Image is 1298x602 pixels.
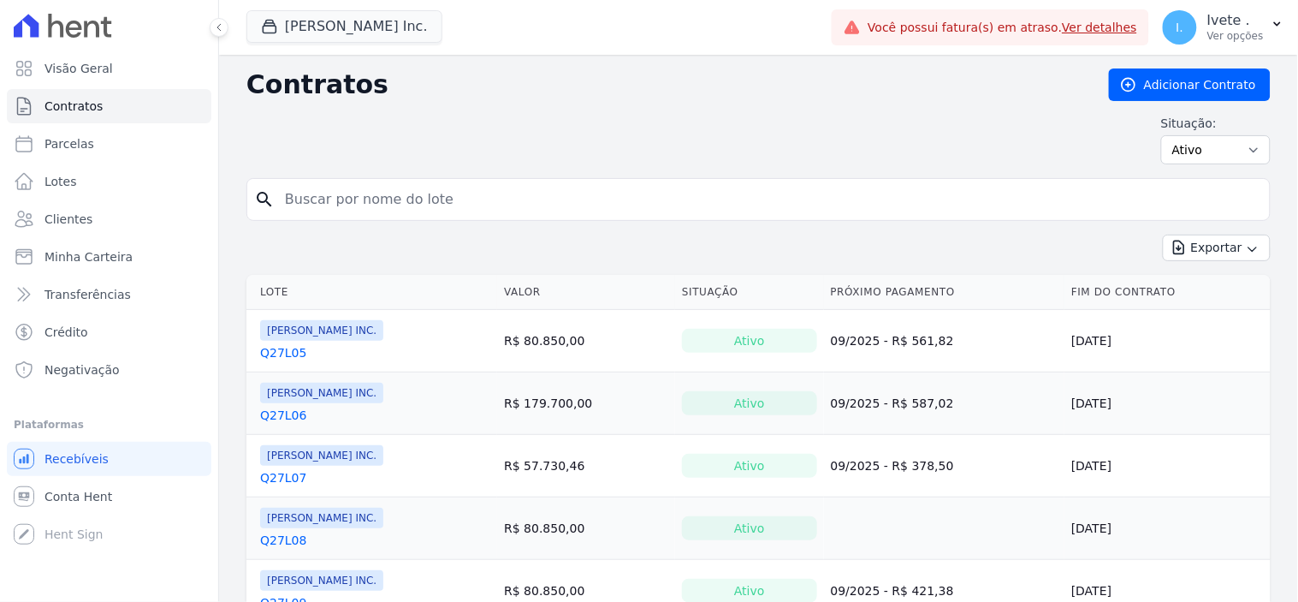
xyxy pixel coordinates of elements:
[260,407,306,424] a: Q27L06
[831,459,954,473] a: 09/2025 - R$ 378,50
[44,135,94,152] span: Parcelas
[44,60,113,77] span: Visão Geral
[44,450,109,468] span: Recebíveis
[44,173,77,190] span: Lotes
[246,10,442,43] button: [PERSON_NAME] Inc.
[675,275,824,310] th: Situação
[7,89,211,123] a: Contratos
[7,127,211,161] a: Parcelas
[1064,373,1271,435] td: [DATE]
[824,275,1065,310] th: Próximo Pagamento
[260,469,306,486] a: Q27L07
[1207,29,1264,43] p: Ver opções
[7,277,211,312] a: Transferências
[1176,21,1184,33] span: I.
[1064,435,1271,498] td: [DATE]
[868,19,1137,37] span: Você possui fatura(s) em atraso.
[44,324,88,341] span: Crédito
[682,329,817,353] div: Ativo
[44,286,131,303] span: Transferências
[7,164,211,199] a: Lotes
[14,414,204,435] div: Plataformas
[44,248,133,265] span: Minha Carteira
[831,334,954,348] a: 09/2025 - R$ 561,82
[497,435,675,498] td: R$ 57.730,46
[1064,498,1271,560] td: [DATE]
[246,69,1082,100] h2: Contratos
[260,320,383,341] span: [PERSON_NAME] INC.
[682,454,817,478] div: Ativo
[44,488,112,505] span: Conta Hent
[497,275,675,310] th: Valor
[682,391,817,415] div: Ativo
[831,396,954,410] a: 09/2025 - R$ 587,02
[260,445,383,466] span: [PERSON_NAME] INC.
[260,532,306,549] a: Q27L08
[260,383,383,403] span: [PERSON_NAME] INC.
[254,189,275,210] i: search
[7,442,211,476] a: Recebíveis
[497,310,675,373] td: R$ 80.850,00
[275,182,1263,217] input: Buscar por nome do lote
[7,353,211,387] a: Negativação
[7,202,211,236] a: Clientes
[44,361,120,378] span: Negativação
[260,570,383,591] span: [PERSON_NAME] INC.
[1062,21,1137,34] a: Ver detalhes
[497,373,675,435] td: R$ 179.700,00
[44,211,92,228] span: Clientes
[1064,275,1271,310] th: Fim do Contrato
[1064,310,1271,373] td: [DATE]
[1163,235,1271,261] button: Exportar
[7,51,211,86] a: Visão Geral
[7,315,211,349] a: Crédito
[246,275,497,310] th: Lote
[7,240,211,274] a: Minha Carteira
[1161,115,1271,132] label: Situação:
[260,344,306,361] a: Q27L05
[44,98,103,115] span: Contratos
[7,480,211,514] a: Conta Hent
[1109,69,1271,101] a: Adicionar Contrato
[831,584,954,598] a: 09/2025 - R$ 421,38
[682,516,817,540] div: Ativo
[1149,3,1298,51] button: I. Ivete . Ver opções
[1207,12,1264,29] p: Ivete .
[497,498,675,560] td: R$ 80.850,00
[260,508,383,528] span: [PERSON_NAME] INC.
